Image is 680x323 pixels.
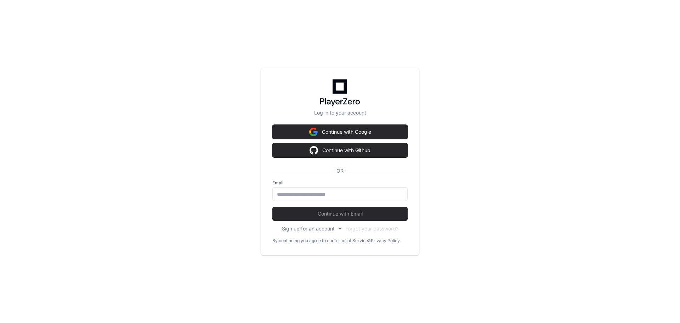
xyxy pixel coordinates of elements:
a: Terms of Service [334,238,368,244]
button: Continue with Github [272,143,408,157]
button: Continue with Email [272,207,408,221]
a: Privacy Policy. [371,238,401,244]
div: & [368,238,371,244]
img: Sign in with google [309,125,318,139]
button: Sign up for an account [282,225,335,232]
span: Continue with Email [272,210,408,217]
img: Sign in with google [310,143,318,157]
div: By continuing you agree to our [272,238,334,244]
button: Forgot your password? [345,225,398,232]
p: Log in to your account [272,109,408,116]
button: Continue with Google [272,125,408,139]
span: OR [334,167,346,174]
label: Email [272,180,408,186]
